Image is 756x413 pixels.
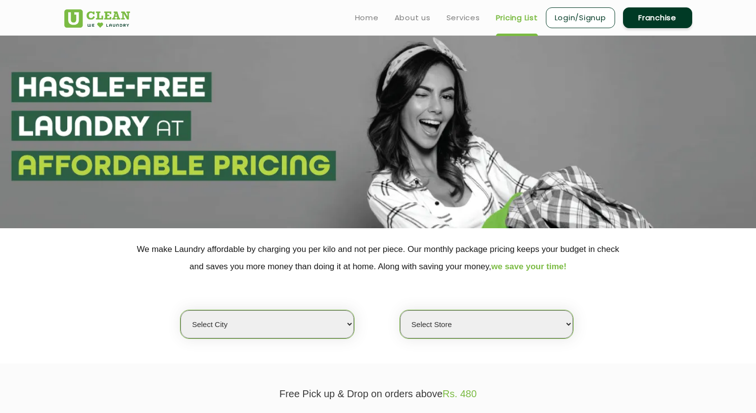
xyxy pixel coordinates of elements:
a: About us [395,12,431,24]
a: Home [355,12,379,24]
span: we save your time! [491,262,567,271]
img: UClean Laundry and Dry Cleaning [64,9,130,28]
a: Services [446,12,480,24]
a: Login/Signup [546,7,615,28]
a: Pricing List [496,12,538,24]
p: Free Pick up & Drop on orders above [64,388,692,400]
a: Franchise [623,7,692,28]
span: Rs. 480 [443,388,477,399]
p: We make Laundry affordable by charging you per kilo and not per piece. Our monthly package pricin... [64,241,692,275]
